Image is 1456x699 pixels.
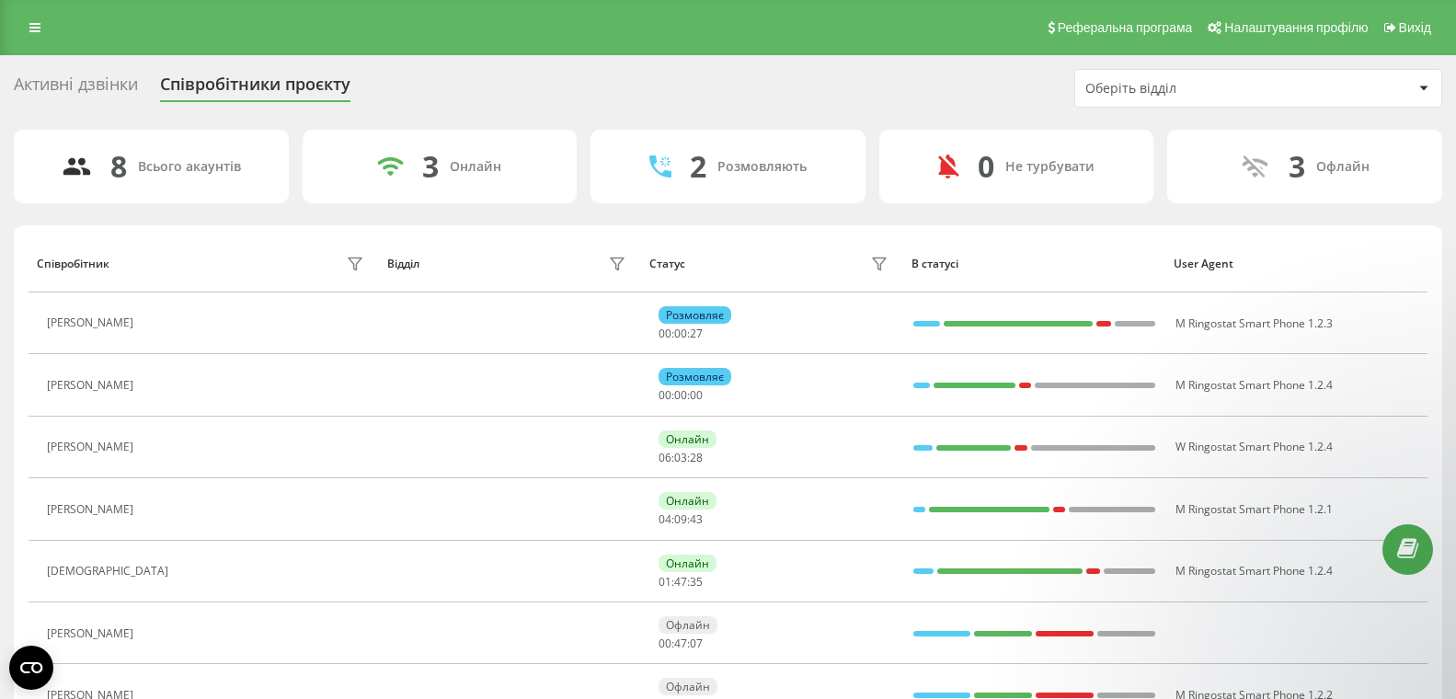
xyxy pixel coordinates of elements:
[674,574,687,590] span: 47
[1085,81,1305,97] div: Оберіть відділ
[450,159,501,175] div: Онлайн
[1316,159,1370,175] div: Офлайн
[47,379,138,392] div: [PERSON_NAME]
[47,441,138,453] div: [PERSON_NAME]
[659,678,717,695] div: Офлайн
[690,149,706,184] div: 2
[1393,595,1438,639] iframe: Intercom live chat
[659,616,717,634] div: Офлайн
[37,258,109,270] div: Співробітник
[659,327,703,340] div: : :
[649,258,685,270] div: Статус
[690,511,703,527] span: 43
[674,326,687,341] span: 00
[659,306,731,324] div: Розмовляє
[659,326,671,341] span: 00
[674,387,687,403] span: 00
[1058,20,1193,35] span: Реферальна програма
[690,450,703,465] span: 28
[160,74,350,103] div: Співробітники проєкту
[674,450,687,465] span: 03
[47,503,138,516] div: [PERSON_NAME]
[690,574,703,590] span: 35
[659,368,731,385] div: Розмовляє
[387,258,419,270] div: Відділ
[659,387,671,403] span: 00
[659,450,671,465] span: 06
[659,513,703,526] div: : :
[674,636,687,651] span: 47
[659,511,671,527] span: 04
[47,565,173,578] div: [DEMOGRAPHIC_DATA]
[674,511,687,527] span: 09
[14,74,138,103] div: Активні дзвінки
[659,492,717,510] div: Онлайн
[717,159,807,175] div: Розмовляють
[1399,20,1431,35] span: Вихід
[690,387,703,403] span: 00
[659,576,703,589] div: : :
[110,149,127,184] div: 8
[47,316,138,329] div: [PERSON_NAME]
[659,555,717,572] div: Онлайн
[690,636,703,651] span: 07
[659,637,703,650] div: : :
[9,646,53,690] button: Open CMP widget
[1224,20,1368,35] span: Налаштування профілю
[978,149,994,184] div: 0
[659,430,717,448] div: Онлайн
[659,636,671,651] span: 00
[1289,149,1305,184] div: 3
[911,258,1156,270] div: В статусі
[1005,159,1095,175] div: Не турбувати
[659,574,671,590] span: 01
[422,149,439,184] div: 3
[659,389,703,402] div: : :
[659,452,703,464] div: : :
[47,627,138,640] div: [PERSON_NAME]
[138,159,241,175] div: Всього акаунтів
[690,326,703,341] span: 27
